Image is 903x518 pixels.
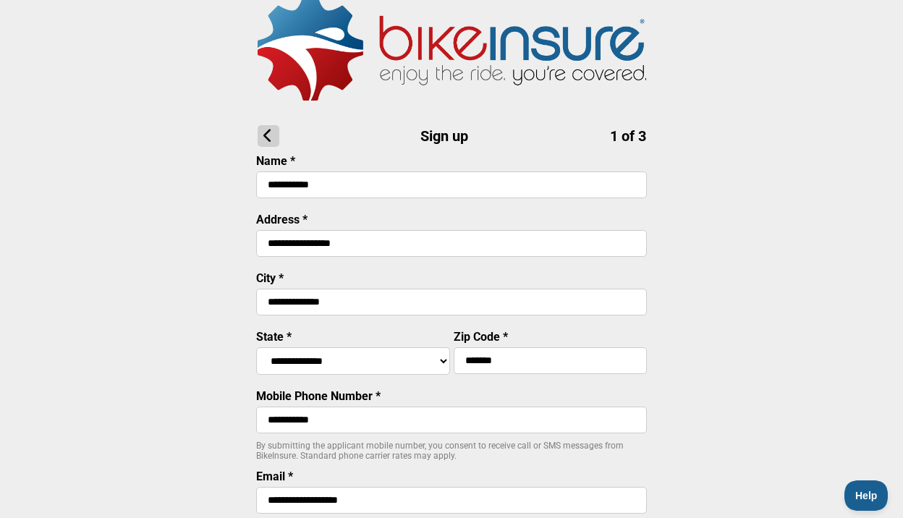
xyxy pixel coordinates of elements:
[454,330,508,344] label: Zip Code *
[256,213,308,226] label: Address *
[256,271,284,285] label: City *
[256,389,381,403] label: Mobile Phone Number *
[256,154,295,168] label: Name *
[256,441,647,461] p: By submitting the applicant mobile number, you consent to receive call or SMS messages from BikeI...
[258,125,646,147] h1: Sign up
[256,330,292,344] label: State *
[256,470,293,483] label: Email *
[610,127,646,145] span: 1 of 3
[844,480,889,511] iframe: Toggle Customer Support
